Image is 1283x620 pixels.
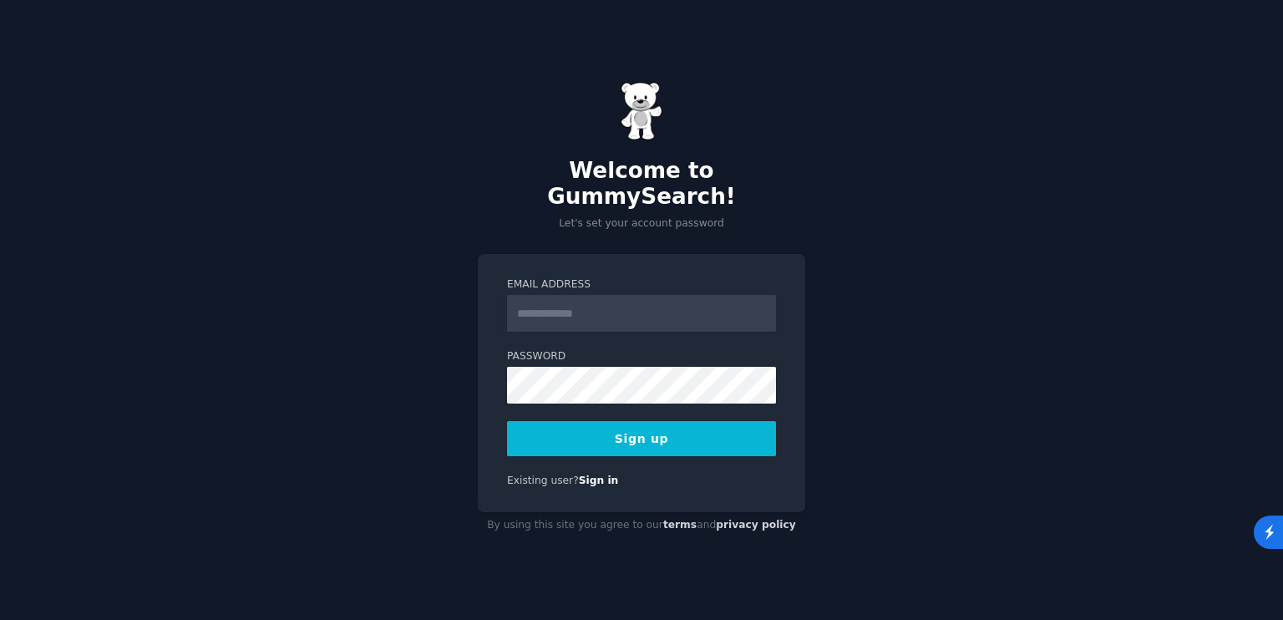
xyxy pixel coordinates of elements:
[478,216,805,231] p: Let's set your account password
[478,512,805,539] div: By using this site you agree to our and
[663,519,697,531] a: terms
[579,475,619,486] a: Sign in
[507,277,776,292] label: Email Address
[507,421,776,456] button: Sign up
[478,158,805,211] h2: Welcome to GummySearch!
[716,519,796,531] a: privacy policy
[507,475,579,486] span: Existing user?
[621,82,662,140] img: Gummy Bear
[507,349,776,364] label: Password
